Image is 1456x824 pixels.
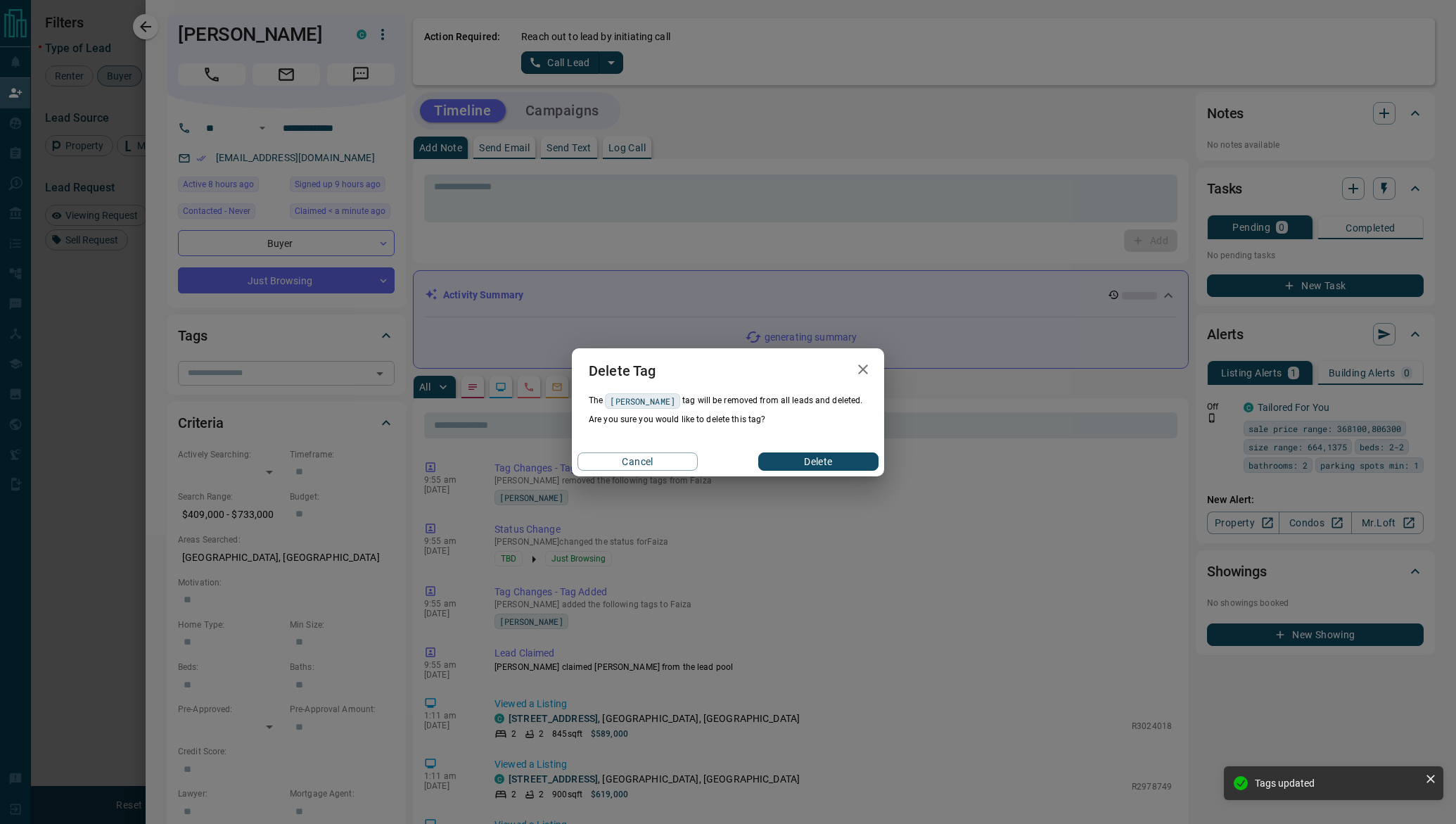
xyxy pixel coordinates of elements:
button: Cancel [577,452,698,471]
button: Delete [758,452,879,471]
h2: Delete Tag [572,348,673,393]
p: Are you sure you would like to delete this tag? [589,413,867,426]
span: [PERSON_NAME] [610,394,675,408]
p: The tag will be removed from all leads and deleted. [589,393,867,409]
div: Tags updated [1255,778,1419,789]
